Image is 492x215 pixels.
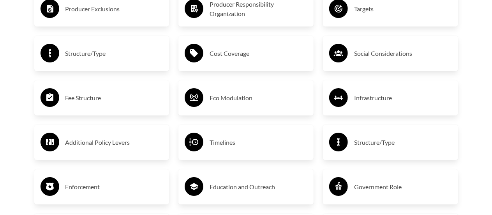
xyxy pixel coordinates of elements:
h3: Education and Outreach [210,181,307,193]
h3: Targets [354,3,452,15]
h3: Cost Coverage [210,47,307,60]
h3: Infrastructure [354,92,452,104]
h3: Timelines [210,136,307,149]
h3: Social Considerations [354,47,452,60]
h3: Structure/Type [65,47,163,60]
h3: Structure/Type [354,136,452,149]
h3: Producer Exclusions [65,3,163,15]
h3: Eco Modulation [210,92,307,104]
h3: Government Role [354,181,452,193]
h3: Fee Structure [65,92,163,104]
h3: Additional Policy Levers [65,136,163,149]
h3: Enforcement [65,181,163,193]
